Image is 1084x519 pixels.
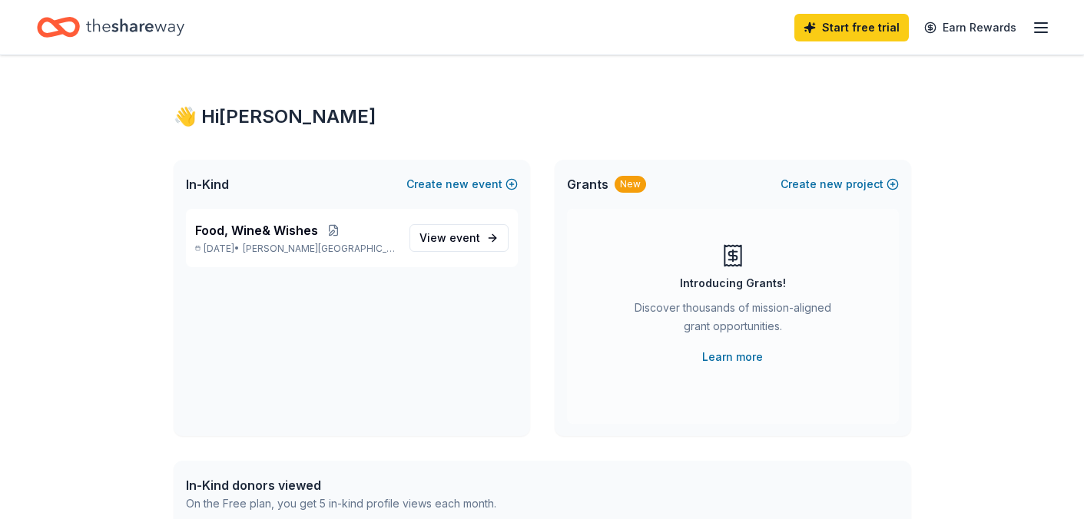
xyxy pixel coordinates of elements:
[409,224,509,252] a: View event
[419,229,480,247] span: View
[186,476,496,494] div: In-Kind donors viewed
[915,14,1026,41] a: Earn Rewards
[195,221,318,240] span: Food, Wine& Wishes
[794,14,909,41] a: Start free trial
[680,274,786,293] div: Introducing Grants!
[186,175,229,193] span: In-Kind
[195,243,397,255] p: [DATE] •
[449,231,480,244] span: event
[243,243,396,255] span: [PERSON_NAME][GEOGRAPHIC_DATA], [GEOGRAPHIC_DATA]
[174,104,911,129] div: 👋 Hi [PERSON_NAME]
[567,175,608,193] span: Grants
[446,175,469,193] span: new
[37,9,184,45] a: Home
[406,175,518,193] button: Createnewevent
[615,176,646,193] div: New
[702,348,763,366] a: Learn more
[186,494,496,513] div: On the Free plan, you get 5 in-kind profile views each month.
[820,175,843,193] span: new
[781,175,899,193] button: Createnewproject
[628,299,837,342] div: Discover thousands of mission-aligned grant opportunities.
